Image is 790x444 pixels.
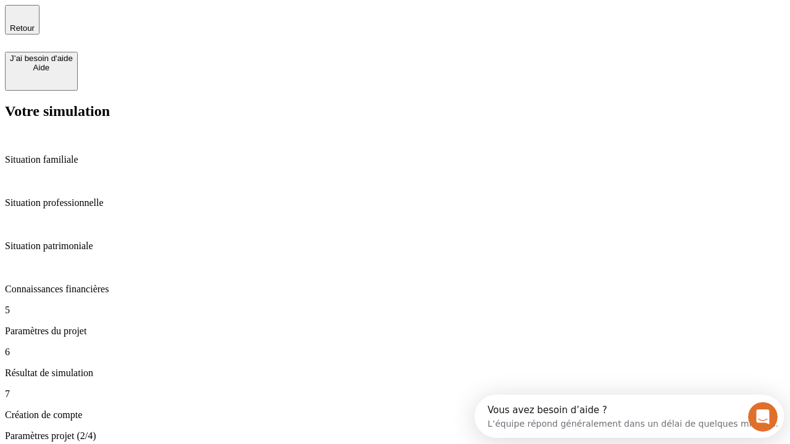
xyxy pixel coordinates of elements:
[5,388,785,400] p: 7
[5,347,785,358] p: 6
[5,430,785,442] p: Paramètres projet (2/4)
[5,5,340,39] div: Ouvrir le Messenger Intercom
[5,284,785,295] p: Connaissances financières
[5,52,78,91] button: J’ai besoin d'aideAide
[5,409,785,421] p: Création de compte
[5,240,785,252] p: Situation patrimoniale
[5,103,785,120] h2: Votre simulation
[10,23,35,33] span: Retour
[475,395,784,438] iframe: Intercom live chat discovery launcher
[5,154,785,165] p: Situation familiale
[5,5,39,35] button: Retour
[13,20,304,33] div: L’équipe répond généralement dans un délai de quelques minutes.
[5,368,785,379] p: Résultat de simulation
[10,63,73,72] div: Aide
[748,402,778,432] iframe: Intercom live chat
[5,197,785,208] p: Situation professionnelle
[13,10,304,20] div: Vous avez besoin d’aide ?
[5,305,785,316] p: 5
[5,326,785,337] p: Paramètres du projet
[10,54,73,63] div: J’ai besoin d'aide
